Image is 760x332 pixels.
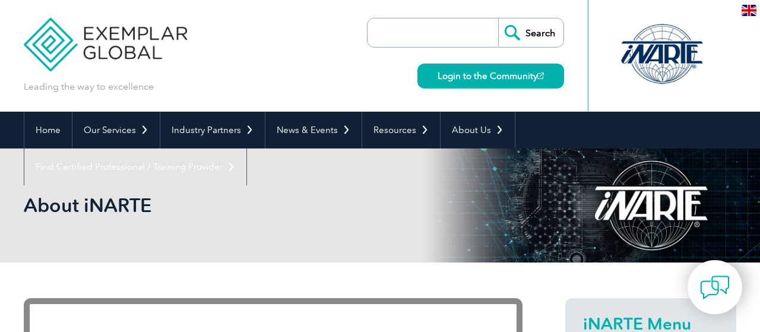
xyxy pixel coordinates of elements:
h2: About iNARTE [24,196,522,215]
a: Login to the Community [417,64,564,88]
a: Find Certified Professional / Training Provider [24,148,246,185]
a: News & Events [265,112,362,148]
a: About Us [441,112,515,148]
a: Resources [362,112,440,148]
p: Leading the way to excellence [24,80,154,93]
input: Search [498,18,563,47]
a: Home [24,112,72,148]
img: contact-chat.png [700,273,730,302]
a: Our Services [72,112,160,148]
img: open_square.png [537,72,544,79]
a: Industry Partners [160,112,265,148]
img: en [742,5,756,16]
